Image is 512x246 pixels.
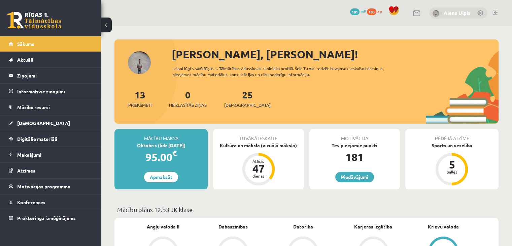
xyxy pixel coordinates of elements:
[9,194,93,210] a: Konferences
[213,129,304,142] div: Tuvākā ieskaite
[377,8,382,14] span: xp
[7,12,61,29] a: Rīgas 1. Tālmācības vidusskola
[17,199,45,205] span: Konferences
[9,210,93,226] a: Proktoringa izmēģinājums
[248,163,269,174] div: 47
[293,223,313,230] a: Datorika
[169,102,207,109] span: Neizlasītās ziņas
[444,9,470,16] a: Alens Ulpis
[17,57,33,63] span: Aktuāli
[169,89,207,109] a: 0Neizlasītās ziņas
[309,142,400,149] div: Tev pieejamie punkti
[128,89,151,109] a: 13Priekšmeti
[405,142,499,186] a: Sports un veselība 5 balles
[147,223,179,230] a: Angļu valoda II
[144,172,178,182] a: Apmaksāt
[213,142,304,149] div: Kultūra un māksla (vizuālā māksla)
[442,170,462,174] div: balles
[248,174,269,178] div: dienas
[309,149,400,165] div: 181
[9,163,93,178] a: Atzīmes
[17,147,93,162] legend: Maksājumi
[9,115,93,131] a: [DEMOGRAPHIC_DATA]
[354,223,392,230] a: Karjeras izglītība
[9,147,93,162] a: Maksājumi
[9,179,93,194] a: Motivācijas programma
[433,10,439,17] img: Alens Ulpis
[9,36,93,52] a: Sākums
[9,131,93,147] a: Digitālie materiāli
[224,102,271,109] span: [DEMOGRAPHIC_DATA]
[114,129,208,142] div: Mācību maksa
[405,129,499,142] div: Pēdējā atzīme
[350,8,360,15] span: 181
[309,129,400,142] div: Motivācija
[172,148,177,158] span: €
[9,84,93,99] a: Informatīvie ziņojumi
[128,102,151,109] span: Priekšmeti
[361,8,366,14] span: mP
[9,68,93,83] a: Ziņojumi
[114,142,208,149] div: Oktobris (līdz [DATE])
[17,84,93,99] legend: Informatīvie ziņojumi
[17,136,57,142] span: Digitālie materiāli
[218,223,248,230] a: Dabaszinības
[17,68,93,83] legend: Ziņojumi
[17,41,34,47] span: Sākums
[9,52,93,67] a: Aktuāli
[17,167,35,174] span: Atzīmes
[248,159,269,163] div: Atlicis
[17,104,50,110] span: Mācību resursi
[367,8,385,14] a: 183 xp
[172,65,403,78] div: Laipni lūgts savā Rīgas 1. Tālmācības vidusskolas skolnieka profilā. Šeit Tu vari redzēt tuvojošo...
[117,205,496,214] p: Mācību plāns 12.b3 JK klase
[428,223,459,230] a: Krievu valoda
[213,142,304,186] a: Kultūra un māksla (vizuālā māksla) Atlicis 47 dienas
[17,215,76,221] span: Proktoringa izmēģinājums
[224,89,271,109] a: 25[DEMOGRAPHIC_DATA]
[367,8,376,15] span: 183
[172,46,499,62] div: [PERSON_NAME], [PERSON_NAME]!
[335,172,374,182] a: Piedāvājumi
[114,149,208,165] div: 95.00
[17,120,70,126] span: [DEMOGRAPHIC_DATA]
[350,8,366,14] a: 181 mP
[442,159,462,170] div: 5
[17,183,70,189] span: Motivācijas programma
[9,99,93,115] a: Mācību resursi
[405,142,499,149] div: Sports un veselība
